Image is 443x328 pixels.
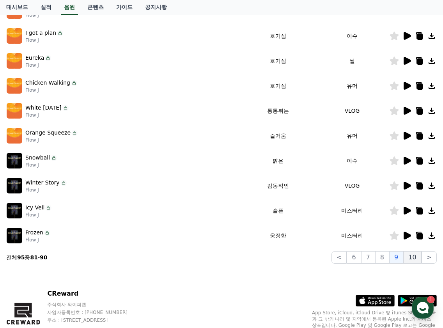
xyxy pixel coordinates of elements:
[25,229,43,237] p: Frozen
[403,251,421,264] button: 10
[7,128,22,144] img: music
[25,237,50,243] p: Flow J
[241,73,315,98] td: 호기심
[2,247,51,267] a: 홈
[25,212,51,218] p: Flow J
[25,79,70,87] p: Chicken Walking
[25,179,60,187] p: Winter Story
[25,137,78,143] p: Flow J
[7,103,22,119] img: music
[347,251,361,264] button: 6
[315,23,389,48] td: 이슈
[47,301,142,308] p: 주식회사 와이피랩
[315,48,389,73] td: 썰
[30,254,37,261] strong: 81
[389,251,403,264] button: 9
[47,317,142,323] p: 주소 : [STREET_ADDRESS]
[47,289,142,298] p: CReward
[47,309,142,316] p: 사업자등록번호 : [PHONE_NUMBER]
[315,198,389,223] td: 미스터리
[422,251,437,264] button: >
[25,104,62,112] p: White [DATE]
[241,48,315,73] td: 호기심
[315,223,389,248] td: 미스터리
[7,178,22,193] img: music
[25,154,50,162] p: Snowball
[7,228,22,243] img: music
[331,251,347,264] button: <
[241,173,315,198] td: 감동적인
[101,247,150,267] a: 설정
[25,187,67,193] p: Flow J
[7,28,22,44] img: music
[7,53,22,69] img: music
[25,37,63,43] p: Flow J
[25,62,51,68] p: Flow J
[6,254,48,261] p: 전체 중 -
[79,247,82,253] span: 1
[241,123,315,148] td: 즐거움
[315,73,389,98] td: 유머
[25,162,57,168] p: Flow J
[25,204,44,212] p: Icy Veil
[25,54,44,62] p: Eureka
[25,29,56,37] p: I got a plan
[7,203,22,218] img: music
[25,129,71,137] p: Orange Squeeze
[375,251,389,264] button: 8
[51,247,101,267] a: 1대화
[71,259,81,266] span: 대화
[241,223,315,248] td: 웅장한
[315,173,389,198] td: VLOG
[241,198,315,223] td: 슬픈
[25,259,29,265] span: 홈
[17,254,25,261] strong: 95
[315,148,389,173] td: 이슈
[7,78,22,94] img: music
[120,259,130,265] span: 설정
[241,98,315,123] td: 통통튀는
[7,153,22,168] img: music
[25,112,69,118] p: Flow J
[40,254,47,261] strong: 90
[315,98,389,123] td: VLOG
[241,23,315,48] td: 호기심
[315,123,389,148] td: 유머
[25,87,77,93] p: Flow J
[241,148,315,173] td: 밝은
[361,251,375,264] button: 7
